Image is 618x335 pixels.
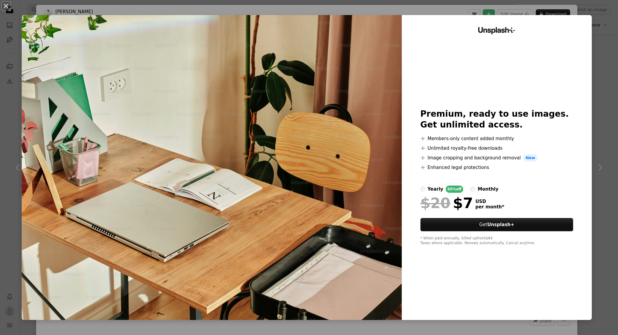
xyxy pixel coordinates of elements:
span: $20 [420,195,451,211]
a: GetUnsplash+ [420,218,573,231]
span: New [523,154,538,161]
li: Unlimited royalty-free downloads [420,145,573,152]
div: $7 [420,195,473,211]
li: Image cropping and background removal [420,154,573,161]
input: yearly65%off [420,187,425,192]
div: 65% off [446,186,463,193]
li: Enhanced legal protections [420,164,573,171]
div: yearly [428,186,443,193]
span: per month * [476,204,504,210]
strong: Unsplash+ [487,222,514,227]
h2: Premium, ready to use images. Get unlimited access. [420,109,573,130]
span: USD [476,199,504,204]
input: monthly [470,187,475,192]
li: Members-only content added monthly [420,135,573,142]
div: * When paid annually, billed upfront $84 Taxes where applicable. Renews automatically. Cancel any... [420,236,573,246]
div: monthly [478,186,498,193]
